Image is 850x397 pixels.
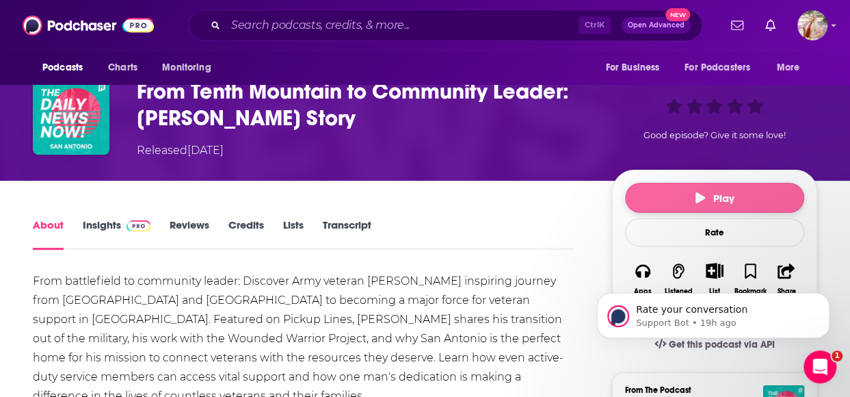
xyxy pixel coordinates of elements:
[797,10,827,40] button: Show profile menu
[628,22,685,29] span: Open Advanced
[99,55,146,81] a: Charts
[676,55,770,81] button: open menu
[797,10,827,40] img: User Profile
[685,58,750,77] span: For Podcasters
[625,385,793,395] h3: From The Podcast
[661,254,696,304] button: Listened
[726,14,749,37] a: Show notifications dropdown
[625,254,661,304] button: Apps
[226,14,579,36] input: Search podcasts, credits, & more...
[579,16,611,34] span: Ctrl K
[23,12,154,38] img: Podchaser - Follow, Share and Rate Podcasts
[228,218,264,250] a: Credits
[137,78,590,131] h1: From Tenth Mountain to Community Leader: Earl Fontenot's Story
[622,17,691,34] button: Open AdvancedNew
[760,14,781,37] a: Show notifications dropdown
[576,264,850,360] iframe: Intercom notifications message
[665,8,690,21] span: New
[596,55,676,81] button: open menu
[625,218,804,246] div: Rate
[777,58,800,77] span: More
[769,254,804,304] button: Share
[803,350,836,383] iframe: Intercom live chat
[188,10,702,41] div: Search podcasts, credits, & more...
[732,254,768,304] button: Bookmark
[323,218,371,250] a: Transcript
[127,220,150,231] img: Podchaser Pro
[697,254,732,304] div: Show More ButtonList
[42,58,83,77] span: Podcasts
[832,350,842,361] span: 1
[137,142,224,159] div: Released [DATE]
[695,192,734,205] span: Play
[643,130,786,140] span: Good episode? Give it some love!
[33,78,109,155] img: From Tenth Mountain to Community Leader: Earl Fontenot's Story
[797,10,827,40] span: Logged in as kmccue
[170,218,209,250] a: Reviews
[767,55,817,81] button: open menu
[283,218,304,250] a: Lists
[625,183,804,213] button: Play
[33,218,64,250] a: About
[33,55,101,81] button: open menu
[162,58,211,77] span: Monitoring
[605,58,659,77] span: For Business
[700,263,728,278] button: Show More Button
[108,58,137,77] span: Charts
[83,218,150,250] a: InsightsPodchaser Pro
[152,55,228,81] button: open menu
